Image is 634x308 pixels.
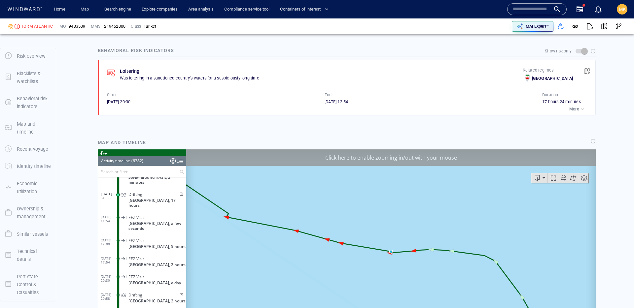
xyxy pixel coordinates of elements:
[606,278,629,303] iframe: Chat
[92,167,153,178] button: 6 days[DATE]-[DATE]
[3,157,88,175] dl: [DATE] 02:55Drifting[GEOGRAPHIC_DATA], an hour
[31,43,45,47] span: Drifting
[17,273,51,297] p: Port state Control & Casualties
[80,43,86,47] span: Edit activity risk
[31,113,88,118] span: [GEOGRAPHIC_DATA], 2 hours
[0,200,56,226] button: Ownership & management
[31,95,88,100] span: [GEOGRAPHIC_DATA], 5 hours
[222,4,272,15] a: Compliance service tool
[526,23,549,29] p: MAI Expert™
[0,184,56,190] a: Economic utilization
[512,21,553,32] button: MAI Expert™
[0,124,56,131] a: Map and timeline
[3,61,88,84] dl: [DATE] 11:54EEZ Visit[GEOGRAPHIC_DATA], a few seconds
[0,140,56,158] button: Recent voyage
[8,24,13,29] div: Nadav D Compli defined risk: moderate risk
[325,92,332,98] p: End
[0,231,56,237] a: Similar vessels
[0,158,56,175] button: Identity timeline
[78,4,94,15] a: Map
[0,47,56,65] button: Risk overview
[75,4,96,15] button: Map
[17,52,46,60] p: Risk overview
[31,48,88,58] span: [GEOGRAPHIC_DATA], 17 hours
[31,185,88,190] span: [GEOGRAPHIC_DATA], 2 hours
[0,163,56,169] a: Identity timeline
[450,24,460,34] div: Focus on vessel path
[464,199,496,203] a: Improve this map
[612,19,626,34] button: Visual Link Analysis
[31,149,88,154] span: [GEOGRAPHIC_DATA], 2 hours
[97,169,110,174] span: 6 days
[0,74,56,80] a: Blacklists & watchlists
[430,199,462,203] a: OpenStreetMap
[3,7,32,16] div: Activity timeline
[31,179,45,184] span: Drifting
[3,89,20,97] span: [DATE] 12:00
[3,161,20,169] span: [DATE] 02:55
[17,247,51,263] p: Technical details
[3,84,88,102] dl: [DATE] 12:00EEZ Visit[GEOGRAPHIC_DATA], 5 hours
[3,66,20,74] span: [DATE] 11:54
[3,102,88,120] dl: [DATE] 17:54EEZ Visit[GEOGRAPHIC_DATA], 2 hours
[80,180,86,184] span: Edit activity risk
[569,106,579,112] p: More
[31,107,46,112] span: EEZ Visit
[144,23,156,29] div: Tanker
[102,4,134,15] a: Search engine
[49,4,70,15] button: Home
[0,175,56,200] button: Economic utilization
[17,230,48,238] p: Similar vessels
[0,90,56,115] button: Behavioral risk indicators
[470,24,481,34] button: Create an AOI.
[31,161,45,166] span: Drifting
[0,209,56,216] a: Ownership & management
[619,7,626,12] span: MK
[532,76,573,81] p: [GEOGRAPHIC_DATA]
[616,3,629,16] button: MK
[58,23,66,29] p: IMO
[568,19,582,34] button: Get link
[31,72,88,81] span: [GEOGRAPHIC_DATA], a few seconds
[0,65,56,90] button: Blacklists & watchlists
[107,99,130,104] span: [DATE] 20:30
[21,23,53,29] div: TORM ATLANTIC
[69,23,85,29] span: 9433509
[0,226,56,243] button: Similar vessels
[34,7,46,16] div: (6382)
[92,185,111,192] div: 1km
[3,175,88,193] dl: [DATE] 15:57Drifting[GEOGRAPHIC_DATA], 2 hours
[31,66,46,71] span: EEZ Visit
[3,179,20,187] span: [DATE] 15:57
[542,92,558,98] p: Duration
[582,19,597,34] button: Export report
[120,67,140,75] p: Loitering
[523,67,573,73] p: Related regimes
[17,162,51,170] p: Identity timeline
[17,180,51,196] p: Economic utilization
[17,205,51,221] p: Ownership & management
[31,198,45,202] span: Drifting
[0,281,56,287] a: Port state Control & Casualties
[3,139,88,157] dl: [DATE] 20:58Drifting[GEOGRAPHIC_DATA], 2 hours
[545,48,572,54] p: Show risk only
[481,24,491,34] div: Toggle map information layers
[139,4,180,15] a: Explore companies
[91,23,102,29] p: MMSI
[470,24,481,34] div: tooltips.createAOI
[17,70,51,86] p: Blacklists & watchlists
[31,167,88,172] span: [GEOGRAPHIC_DATA], an hour
[80,143,86,147] span: Edit activity risk
[104,23,125,29] div: 219452000
[3,193,88,211] dl: [DATE] 17:42Drifting
[3,107,20,115] span: [DATE] 17:54
[0,99,56,106] a: Behavioral risk indicators
[31,143,45,148] span: Drifting
[186,4,216,15] a: Area analysis
[90,195,120,202] a: Mapbox logo
[0,115,56,141] button: Map and timeline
